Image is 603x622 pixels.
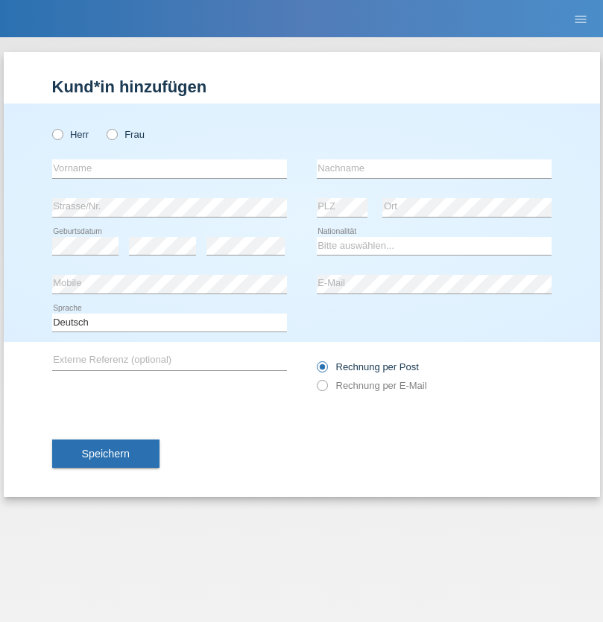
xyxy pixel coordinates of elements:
span: Speichern [82,448,130,460]
h1: Kund*in hinzufügen [52,77,552,96]
label: Rechnung per E-Mail [317,380,427,391]
label: Frau [107,129,145,140]
label: Rechnung per Post [317,361,419,372]
i: menu [573,12,588,27]
input: Herr [52,129,62,139]
input: Frau [107,129,116,139]
a: menu [566,14,596,23]
input: Rechnung per Post [317,361,326,380]
button: Speichern [52,439,160,468]
input: Rechnung per E-Mail [317,380,326,399]
label: Herr [52,129,89,140]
